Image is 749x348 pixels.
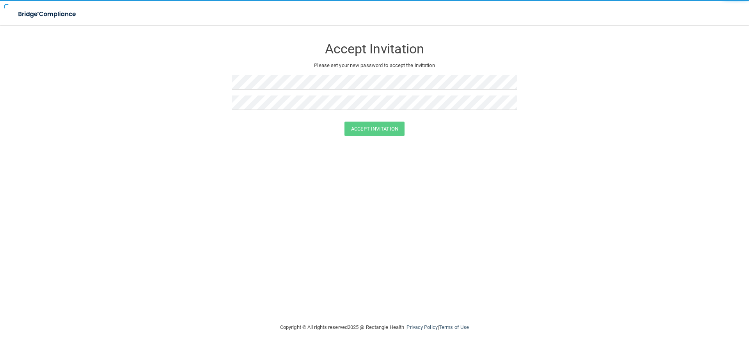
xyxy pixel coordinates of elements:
[439,324,469,330] a: Terms of Use
[12,6,83,22] img: bridge_compliance_login_screen.278c3ca4.svg
[406,324,437,330] a: Privacy Policy
[232,315,517,340] div: Copyright © All rights reserved 2025 @ Rectangle Health | |
[344,122,405,136] button: Accept Invitation
[232,42,517,56] h3: Accept Invitation
[238,61,511,70] p: Please set your new password to accept the invitation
